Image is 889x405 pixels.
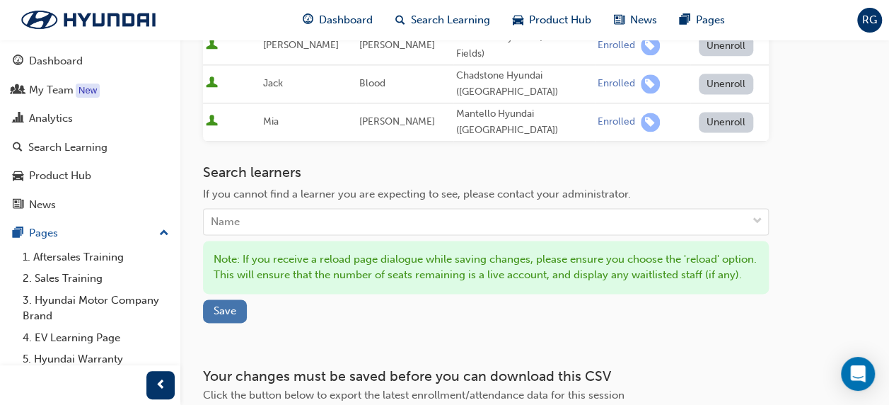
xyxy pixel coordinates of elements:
a: My Team [6,77,175,103]
span: User is active [206,115,218,129]
button: RG [857,8,882,33]
span: people-icon [13,84,23,97]
span: Click the button below to export the latest enrollment/attendance data for this session [203,389,624,401]
div: Chadstone Hyundai ([GEOGRAPHIC_DATA]) [456,68,592,100]
span: Save [214,304,236,317]
span: Dashboard [319,12,373,28]
div: Enrolled [598,39,635,52]
button: DashboardMy TeamAnalyticsSearch LearningProduct HubNews [6,45,175,220]
div: Name [211,214,240,230]
button: Pages [6,220,175,246]
div: Tooltip anchor [76,84,100,98]
h3: Your changes must be saved before you can download this CSV [203,368,769,384]
span: learningRecordVerb_ENROLL-icon [641,74,660,93]
a: news-iconNews [603,6,668,35]
span: down-icon [753,212,762,231]
span: learningRecordVerb_ENROLL-icon [641,36,660,55]
a: guage-iconDashboard [291,6,384,35]
span: prev-icon [156,377,166,394]
div: Pages [29,225,58,241]
span: search-icon [395,11,405,29]
a: 5. Hyundai Warranty [17,348,175,370]
span: [PERSON_NAME] [263,39,339,51]
button: Save [203,300,247,323]
span: search-icon [13,142,23,154]
div: Analytics [29,110,73,127]
span: pages-icon [680,11,690,29]
a: pages-iconPages [668,6,736,35]
div: Enrolled [598,115,635,129]
span: [PERSON_NAME] [359,115,435,127]
span: Product Hub [529,12,591,28]
div: Mantello Hyundai ([GEOGRAPHIC_DATA]) [456,106,592,138]
img: Trak [7,5,170,35]
a: 3. Hyundai Motor Company Brand [17,290,175,327]
span: Blood [359,77,385,89]
div: Open Intercom Messenger [841,357,875,391]
span: RG [862,12,877,28]
div: Essendon Hyundai (Essendon Fields) [456,30,592,62]
span: If you cannot find a learner you are expecting to see, please contact your administrator. [203,188,631,200]
span: User is active [206,38,218,52]
div: Search Learning [28,139,108,156]
a: News [6,192,175,218]
div: Note: If you receive a reload page dialogue while saving changes, please ensure you choose the 'r... [203,241,769,294]
span: Jack [263,77,283,89]
a: Analytics [6,105,175,132]
a: Product Hub [6,163,175,189]
div: Product Hub [29,168,91,184]
a: Dashboard [6,48,175,74]
h3: Search learners [203,164,769,181]
span: learningRecordVerb_ENROLL-icon [641,113,660,132]
a: search-iconSearch Learning [384,6,501,35]
span: car-icon [13,170,23,183]
a: Search Learning [6,135,175,161]
span: chart-icon [13,113,23,125]
button: Unenroll [699,74,754,94]
span: news-icon [614,11,624,29]
div: Enrolled [598,77,635,91]
span: up-icon [159,224,169,243]
span: news-icon [13,199,23,212]
a: 2. Sales Training [17,268,175,290]
div: Dashboard [29,53,83,69]
a: 4. EV Learning Page [17,327,175,349]
span: Search Learning [411,12,490,28]
span: pages-icon [13,227,23,240]
a: car-iconProduct Hub [501,6,603,35]
div: News [29,197,56,213]
span: car-icon [513,11,523,29]
span: News [630,12,657,28]
span: guage-icon [13,55,23,68]
span: User is active [206,76,218,91]
span: Mia [263,115,279,127]
span: guage-icon [303,11,313,29]
a: 1. Aftersales Training [17,246,175,268]
span: [PERSON_NAME] [359,39,435,51]
button: Unenroll [699,35,754,56]
span: Pages [696,12,725,28]
div: My Team [29,82,74,98]
button: Unenroll [699,112,754,132]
